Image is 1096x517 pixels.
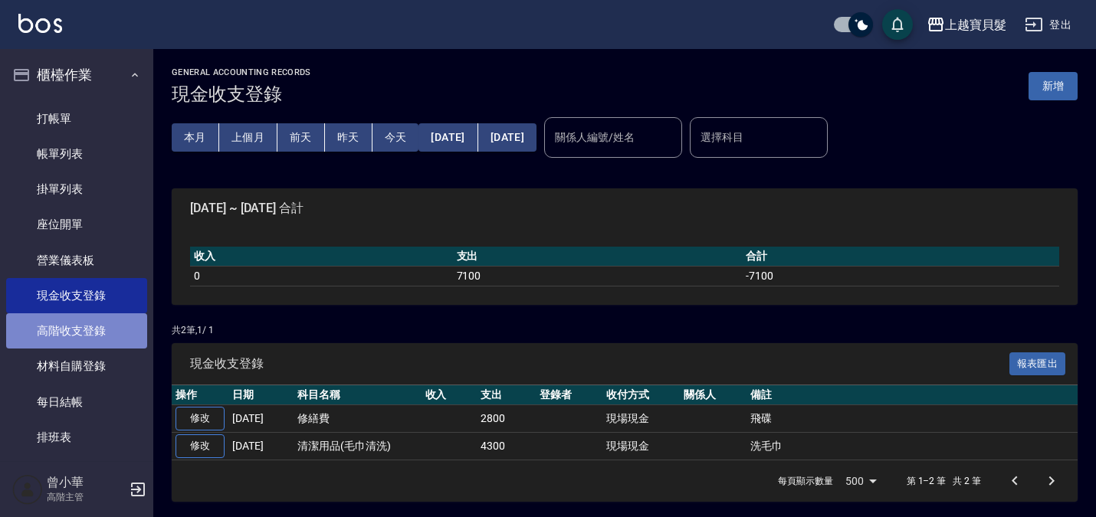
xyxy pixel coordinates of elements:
td: 修繕費 [294,405,422,433]
button: 本月 [172,123,219,152]
a: 高階收支登錄 [6,313,147,348]
th: 關係人 [680,385,747,405]
a: 營業儀表板 [6,243,147,278]
p: 高階主管 [47,490,125,504]
button: 昨天 [325,123,372,152]
p: 共 2 筆, 1 / 1 [172,323,1078,337]
h3: 現金收支登錄 [172,83,311,105]
button: 櫃檯作業 [6,55,147,95]
th: 收入 [190,247,453,267]
th: 收入 [422,385,477,405]
td: [DATE] [228,405,294,433]
a: 掛單列表 [6,172,147,207]
td: 7100 [453,266,743,286]
th: 支出 [477,385,536,405]
button: 報表匯出 [1009,352,1066,376]
button: [DATE] [418,123,477,152]
td: 2800 [477,405,536,433]
button: 登出 [1019,11,1078,39]
button: save [882,9,913,40]
th: 收付方式 [602,385,680,405]
span: 現金收支登錄 [190,356,1009,371]
a: 每日結帳 [6,384,147,420]
td: [DATE] [228,433,294,460]
th: 合計 [742,247,1059,267]
h2: GENERAL ACCOUNTING RECORDS [172,67,311,77]
td: -7100 [742,266,1059,286]
a: 帳單列表 [6,136,147,172]
a: 現場電腦打卡 [6,455,147,490]
p: 第 1–2 筆 共 2 筆 [907,474,981,488]
a: 修改 [176,407,225,430]
a: 排班表 [6,420,147,455]
a: 報表匯出 [1009,355,1066,370]
a: 材料自購登錄 [6,348,147,384]
a: 修改 [176,434,225,458]
td: 0 [190,266,453,286]
th: 日期 [228,385,294,405]
span: [DATE] ~ [DATE] 合計 [190,201,1059,216]
h5: 曾小華 [47,475,125,490]
th: 科目名稱 [294,385,422,405]
button: 前天 [277,123,325,152]
td: 現場現金 [602,433,680,460]
button: 上個月 [219,123,277,152]
td: 4300 [477,433,536,460]
th: 支出 [453,247,743,267]
a: 座位開單 [6,207,147,242]
a: 打帳單 [6,101,147,136]
div: 500 [839,460,882,502]
div: 上越寶貝髮 [945,15,1006,34]
img: Logo [18,14,62,33]
img: Person [12,474,43,505]
a: 新增 [1029,78,1078,93]
td: 現場現金 [602,405,680,433]
button: 今天 [372,123,419,152]
th: 登錄者 [536,385,602,405]
th: 操作 [172,385,228,405]
p: 每頁顯示數量 [778,474,833,488]
button: 新增 [1029,72,1078,100]
td: 清潔用品(毛巾清洗) [294,433,422,460]
a: 現金收支登錄 [6,278,147,313]
button: [DATE] [478,123,537,152]
button: 上越寶貝髮 [920,9,1012,41]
